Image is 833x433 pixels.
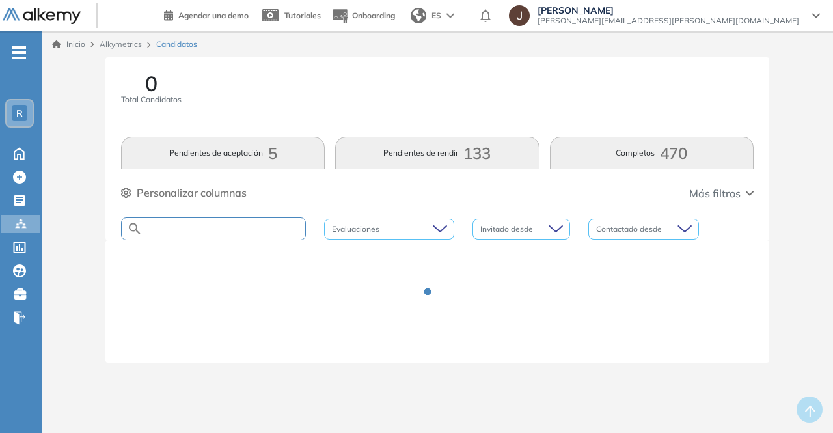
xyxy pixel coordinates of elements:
span: Candidatos [156,38,197,50]
button: Más filtros [689,186,754,201]
span: ES [431,10,441,21]
span: Agendar una demo [178,10,249,20]
i: - [12,51,26,54]
button: Pendientes de aceptación5 [121,137,325,169]
img: Logo [3,8,81,25]
button: Pendientes de rendir133 [335,137,539,169]
img: SEARCH_ALT [127,221,143,237]
img: world [411,8,426,23]
a: Agendar una demo [164,7,249,22]
button: Onboarding [331,2,395,30]
span: 0 [145,73,157,94]
span: Onboarding [352,10,395,20]
span: R [16,108,23,119]
span: Total Candidatos [121,94,182,105]
span: [PERSON_NAME][EMAIL_ADDRESS][PERSON_NAME][DOMAIN_NAME] [538,16,799,26]
span: Tutoriales [284,10,321,20]
span: Personalizar columnas [137,185,247,201]
span: [PERSON_NAME] [538,5,799,16]
img: arrow [446,13,454,18]
button: Personalizar columnas [121,185,247,201]
span: Más filtros [689,186,741,201]
button: Completos470 [550,137,754,169]
span: Alkymetrics [100,39,142,49]
a: Inicio [52,38,85,50]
